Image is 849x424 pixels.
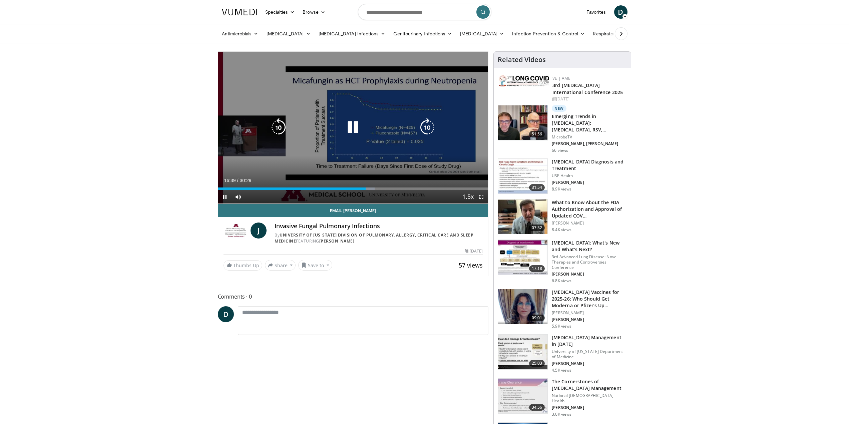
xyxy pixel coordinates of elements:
[456,27,508,40] a: [MEDICAL_DATA]
[218,292,489,301] span: Comments 0
[319,238,355,244] a: [PERSON_NAME]
[498,289,627,329] a: 09:01 [MEDICAL_DATA] Vaccines for 2025-26: Who Should Get Moderna or Pfizer’s Up… [PERSON_NAME] [...
[552,221,627,226] p: [PERSON_NAME]
[552,349,627,360] p: University of [US_STATE] Department of Medicine
[529,315,545,321] span: 09:01
[498,289,547,324] img: 4e370bb1-17f0-4657-a42f-9b995da70d2f.png.150x105_q85_crop-smart_upscale.png
[552,334,627,348] h3: [MEDICAL_DATA] Management in [DATE]
[275,232,473,244] a: University of [US_STATE] Division of Pulmonary, Allergy, Critical Care and Sleep Medicine
[552,254,627,270] p: 3rd Advanced Lung Disease: Novel Therapies and Controversies Conference
[498,159,547,193] img: 912d4c0c-18df-4adc-aa60-24f51820003e.150x105_q85_crop-smart_upscale.jpg
[552,96,625,102] div: [DATE]
[529,404,545,411] span: 34:56
[261,5,299,19] a: Specialties
[265,260,296,271] button: Share
[552,412,571,417] p: 3.0K views
[498,199,547,234] img: a1e50555-b2fd-4845-bfdc-3eac51376964.150x105_q85_crop-smart_upscale.jpg
[614,5,627,19] a: D
[498,158,627,194] a: 31:54 [MEDICAL_DATA] Diagnosis and Treatment USF Health [PERSON_NAME] 8.9K views
[552,173,627,178] p: USF Health
[218,204,488,217] a: Email [PERSON_NAME]
[475,190,488,203] button: Fullscreen
[498,56,546,64] h4: Related Videos
[263,27,315,40] a: [MEDICAL_DATA]
[299,5,329,19] a: Browse
[552,405,627,410] p: [PERSON_NAME]
[498,240,627,284] a: 17:18 [MEDICAL_DATA]: What's New and What's Next? 3rd Advanced Lung Disease: Novel Therapies and ...
[552,180,627,185] p: [PERSON_NAME]
[389,27,456,40] a: Genitourinary Infections
[552,368,571,373] p: 4.5K views
[552,361,627,366] p: [PERSON_NAME]
[552,310,627,316] p: [PERSON_NAME]
[275,223,483,230] h4: Invasive Fungal Pulmonary Infections
[498,379,547,413] img: b1cdb8ac-f978-4806-a7ee-48f656d22602.150x105_q85_crop-smart_upscale.jpg
[222,9,257,15] img: VuMedi Logo
[459,261,483,269] span: 57 views
[552,82,623,95] a: 3rd [MEDICAL_DATA] International Conference 2025
[237,178,239,183] span: /
[552,158,627,172] h3: [MEDICAL_DATA] Diagnosis and Treatment
[529,131,545,137] span: 51:56
[275,232,483,244] div: By FEATURING
[240,178,251,183] span: 30:29
[529,225,545,231] span: 07:32
[465,248,483,254] div: [DATE]
[498,199,627,235] a: 07:32 What to Know About the FDA Authorization and Approval of Updated COV… [PERSON_NAME] 8.4K views
[529,265,545,272] span: 17:18
[498,105,547,140] img: 72950736-5b1f-43e0-8656-7187c156917f.150x105_q85_crop-smart_upscale.jpg
[224,178,236,183] span: 16:39
[218,187,488,190] div: Progress Bar
[529,360,545,367] span: 25:03
[508,27,589,40] a: Infection Prevention & Control
[552,278,571,284] p: 6.8K views
[358,4,491,20] input: Search topics, interventions
[589,27,651,40] a: Respiratory Infections
[552,289,627,309] h3: [MEDICAL_DATA] Vaccines for 2025-26: Who Should Get Moderna or Pfizer’s Up…
[232,190,245,203] button: Mute
[251,223,267,239] a: J
[552,75,570,81] a: VE | AME
[552,317,627,322] p: [PERSON_NAME]
[461,190,475,203] button: Playback Rate
[552,378,627,392] h3: The Cornerstones of [MEDICAL_DATA] Management
[315,27,390,40] a: [MEDICAL_DATA] Infections
[218,27,263,40] a: Antimicrobials
[552,141,627,146] p: [PERSON_NAME], [PERSON_NAME]
[552,199,627,219] h3: What to Know About the FDA Authorization and Approval of Updated COV…
[529,184,545,191] span: 31:54
[218,190,232,203] button: Pause
[552,105,566,112] p: New
[498,240,547,275] img: 8723abe7-f9a9-4f6c-9b26-6bd057632cd6.150x105_q85_crop-smart_upscale.jpg
[552,272,627,277] p: [PERSON_NAME]
[218,52,488,204] video-js: Video Player
[224,223,248,239] img: University of Minnesota Division of Pulmonary, Allergy, Critical Care and Sleep Medicine
[552,113,627,133] h3: Emerging Trends in [MEDICAL_DATA]: [MEDICAL_DATA], RSV, [MEDICAL_DATA], and…
[552,324,571,329] p: 5.9K views
[552,240,627,253] h3: [MEDICAL_DATA]: What's New and What's Next?
[218,306,234,322] a: D
[582,5,610,19] a: Favorites
[552,186,571,192] p: 8.9K views
[552,148,568,153] p: 66 views
[552,393,627,404] p: National [DEMOGRAPHIC_DATA] Health
[499,75,549,86] img: a2792a71-925c-4fc2-b8ef-8d1b21aec2f7.png.150x105_q85_autocrop_double_scale_upscale_version-0.2.jpg
[498,105,627,153] a: 51:56 New Emerging Trends in [MEDICAL_DATA]: [MEDICAL_DATA], RSV, [MEDICAL_DATA], and… MicrobeTV ...
[298,260,332,271] button: Save to
[498,378,627,417] a: 34:56 The Cornerstones of [MEDICAL_DATA] Management National [DEMOGRAPHIC_DATA] Health [PERSON_NA...
[498,335,547,369] img: 53fb3f4b-febe-4458-8f4d-b7e4c97c629c.150x105_q85_crop-smart_upscale.jpg
[224,260,262,271] a: Thumbs Up
[552,227,571,233] p: 8.4K views
[552,134,627,140] p: MicrobeTV
[498,334,627,373] a: 25:03 [MEDICAL_DATA] Management in [DATE] University of [US_STATE] Department of Medicine [PERSON...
